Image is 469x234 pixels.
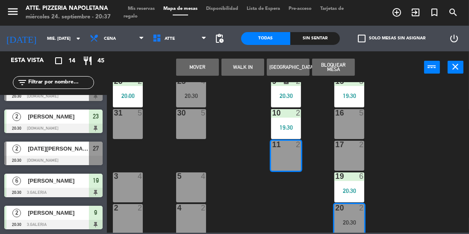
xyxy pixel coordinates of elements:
[12,209,21,217] span: 2
[53,56,64,66] i: crop_square
[104,36,116,41] span: Cena
[284,6,316,11] span: Pre-acceso
[176,59,219,76] button: Mover
[138,172,143,180] div: 4
[28,176,89,185] span: [PERSON_NAME]
[83,56,93,66] i: restaurant
[358,35,366,42] span: check_box_outline_blank
[93,175,99,186] span: 19
[242,6,284,11] span: Lista de Espera
[271,124,301,130] div: 19:30
[201,172,206,180] div: 4
[448,7,458,18] i: search
[359,204,364,212] div: 2
[359,172,364,180] div: 6
[410,7,421,18] i: exit_to_app
[94,207,97,218] span: 9
[6,5,19,21] button: menu
[26,13,111,21] div: miércoles 24. septiembre - 20:37
[335,109,336,117] div: 16
[138,77,143,85] div: 2
[159,6,202,11] span: Mapa de mesas
[334,219,364,225] div: 20:30
[335,204,336,212] div: 20
[68,56,75,66] span: 14
[358,35,425,42] label: Solo mesas sin asignar
[6,5,19,18] i: menu
[296,77,301,85] div: 2
[449,33,459,44] i: power_settings_new
[335,172,336,180] div: 19
[215,33,225,44] span: pending_actions
[429,7,440,18] i: turned_in_not
[335,141,336,148] div: 17
[113,93,143,99] div: 20:00
[12,113,21,121] span: 2
[448,61,463,74] button: close
[427,62,437,72] i: power_input
[201,109,206,117] div: 5
[138,204,143,212] div: 2
[73,33,83,44] i: arrow_drop_down
[12,177,21,185] span: 6
[93,143,99,154] span: 27
[28,208,89,217] span: [PERSON_NAME]
[290,32,340,45] div: Sin sentar
[201,77,206,85] div: 4
[359,109,364,117] div: 5
[334,93,364,99] div: 19:30
[28,112,89,121] span: [PERSON_NAME]
[334,188,364,194] div: 20:30
[97,56,104,66] span: 45
[424,61,440,74] button: power_input
[312,59,355,76] button: Bloquear Mesa
[138,109,143,117] div: 5
[359,141,364,148] div: 2
[165,36,175,41] span: ATTE
[335,77,336,85] div: 15
[27,78,94,87] input: Filtrar por nombre...
[17,77,27,88] i: filter_list
[124,6,159,11] span: Mis reservas
[176,93,206,99] div: 20:30
[296,109,301,117] div: 2
[392,7,402,18] i: add_circle_outline
[4,56,62,66] div: Esta vista
[28,144,89,153] span: [DATE][PERSON_NAME]
[271,93,301,99] div: 20:30
[201,204,206,212] div: 2
[221,59,264,76] button: WALK IN
[359,77,364,85] div: 3
[296,141,301,148] div: 2
[241,32,291,45] div: Todas
[451,62,461,72] i: close
[202,6,242,11] span: Disponibilidad
[26,4,111,13] div: Atte. Pizzeria Napoletana
[93,111,99,121] span: 23
[12,145,21,153] span: 2
[267,59,310,76] button: [GEOGRAPHIC_DATA]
